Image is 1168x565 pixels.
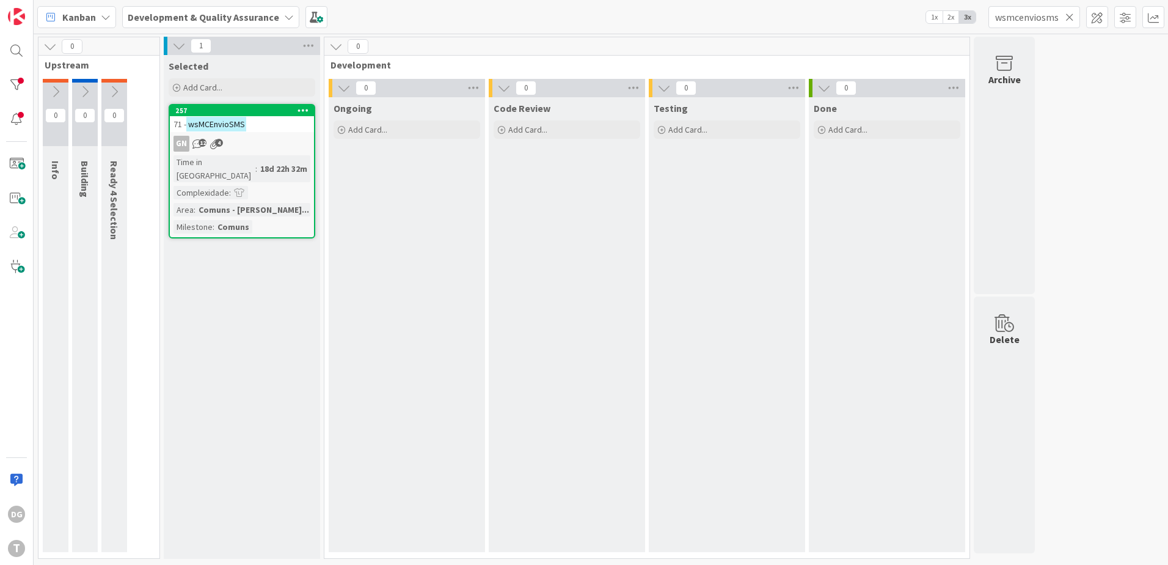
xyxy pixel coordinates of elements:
span: Building [79,161,91,198]
span: 0 [676,81,696,95]
span: Upstream [45,59,144,71]
span: 3x [959,11,976,23]
span: Development [330,59,954,71]
input: Quick Filter... [988,6,1080,28]
span: 1x [926,11,943,23]
div: Area [173,203,194,216]
div: 18d 22h 32m [257,162,310,175]
span: 0 [516,81,536,95]
span: 12 [199,139,206,147]
b: Development & Quality Assurance [128,11,279,23]
span: Add Card... [348,124,387,135]
div: 25771 -wsMCEnvioSMS [170,105,314,132]
span: : [213,220,214,234]
div: Complexidade [173,186,229,199]
span: Done [814,102,837,114]
span: 0 [836,81,856,95]
span: Code Review [494,102,550,114]
span: 0 [348,39,368,54]
span: Ongoing [334,102,372,114]
span: : [255,162,257,175]
div: 257 [175,106,314,115]
span: Add Card... [828,124,867,135]
span: : [229,186,231,199]
span: Add Card... [668,124,707,135]
span: 0 [45,108,66,123]
span: Add Card... [183,82,222,93]
div: Time in [GEOGRAPHIC_DATA] [173,155,255,182]
span: 0 [104,108,125,123]
span: 4 [215,139,223,147]
div: DG [8,506,25,523]
span: Selected [169,60,208,72]
span: 0 [75,108,95,123]
div: Comuns - [PERSON_NAME]... [195,203,312,216]
span: Kanban [62,10,96,24]
span: Ready 4 Selection [108,161,120,240]
mark: wsMCEnvioSMS [186,117,246,131]
div: Milestone [173,220,213,234]
div: T [8,540,25,557]
a: 25771 -wsMCEnvioSMSGNTime in [GEOGRAPHIC_DATA]:18d 22h 32mComplexidade:Area:Comuns - [PERSON_NAME... [169,104,315,238]
img: Visit kanbanzone.com [8,8,25,25]
span: 0 [62,39,82,54]
span: 71 - [173,119,186,130]
span: 1 [191,39,211,53]
div: Delete [990,332,1020,347]
div: GN [170,136,314,152]
div: Comuns [214,220,252,234]
span: Info [49,161,62,180]
div: Archive [988,72,1021,87]
div: GN [173,136,189,152]
span: : [194,203,195,216]
div: 257 [170,105,314,116]
span: Testing [654,102,688,114]
span: Add Card... [508,124,547,135]
span: 0 [356,81,376,95]
span: 2x [943,11,959,23]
